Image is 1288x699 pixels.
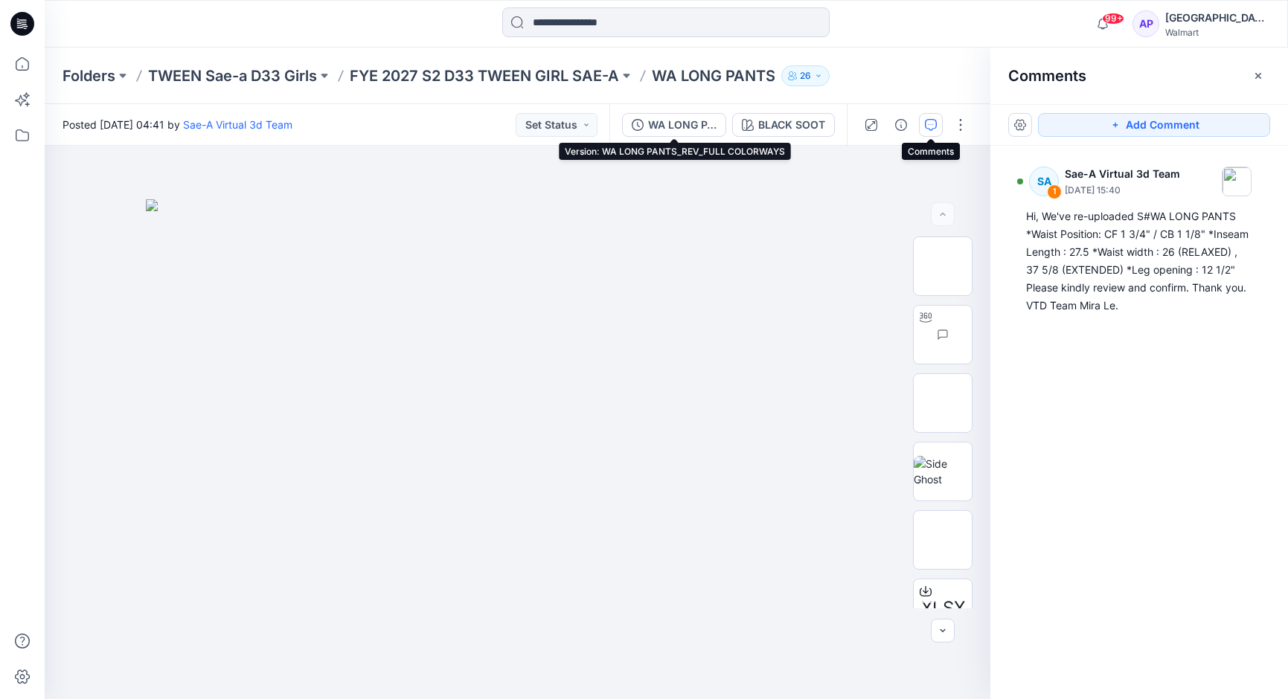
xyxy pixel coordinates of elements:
[781,65,830,86] button: 26
[1102,13,1124,25] span: 99+
[1008,67,1086,85] h2: Comments
[350,65,619,86] a: FYE 2027 S2 D33 TWEEN GIRL SAE-A
[622,113,726,137] button: WA LONG PANTS_REV_FULL COLORWAYS
[1065,183,1180,198] p: [DATE] 15:40
[800,68,811,84] p: 26
[1165,9,1269,27] div: [GEOGRAPHIC_DATA]
[63,65,115,86] a: Folders
[1026,207,1252,315] div: Hi, We've re-uploaded S#WA LONG PANTS *Waist Position: CF 1 3/4" / CB 1 1/8" *Inseam Length : 27....
[1038,113,1270,137] button: Add Comment
[1132,10,1159,37] div: AP
[63,117,292,132] span: Posted [DATE] 04:41 by
[921,595,965,622] span: XLSX
[732,113,835,137] button: BLACK SOOT
[889,113,913,137] button: Details
[1165,27,1269,38] div: Walmart
[1065,165,1180,183] p: Sae-A Virtual 3d Team
[914,456,972,487] img: Side Ghost
[1047,184,1062,199] div: 1
[183,118,292,131] a: Sae-A Virtual 3d Team
[758,117,825,133] div: BLACK SOOT
[1029,167,1059,196] div: SA
[652,65,775,86] p: WA LONG PANTS
[148,65,317,86] a: TWEEN Sae-a D33 Girls
[146,199,890,699] img: eyJhbGciOiJIUzI1NiIsImtpZCI6IjAiLCJzbHQiOiJzZXMiLCJ0eXAiOiJKV1QifQ.eyJkYXRhIjp7InR5cGUiOiJzdG9yYW...
[648,117,717,133] div: WA LONG PANTS_REV_FULL COLORWAYS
